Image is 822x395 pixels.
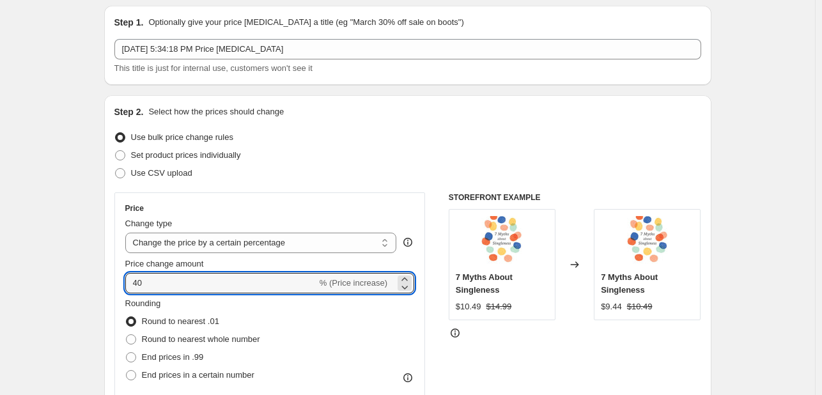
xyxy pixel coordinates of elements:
[456,300,481,313] div: $10.49
[142,352,204,362] span: End prices in .99
[601,300,622,313] div: $9.44
[142,316,219,326] span: Round to nearest .01
[622,216,673,267] img: 7_80x.jpg
[476,216,527,267] img: 7_80x.jpg
[125,219,173,228] span: Change type
[627,300,653,313] strike: $10.49
[114,63,313,73] span: This title is just for internal use, customers won't see it
[114,39,701,59] input: 30% off holiday sale
[142,334,260,344] span: Round to nearest whole number
[131,132,233,142] span: Use bulk price change rules
[401,236,414,249] div: help
[114,105,144,118] h2: Step 2.
[320,278,387,288] span: % (Price increase)
[148,105,284,118] p: Select how the prices should change
[125,298,161,308] span: Rounding
[449,192,701,203] h6: STOREFRONT EXAMPLE
[142,370,254,380] span: End prices in a certain number
[131,150,241,160] span: Set product prices individually
[131,168,192,178] span: Use CSV upload
[456,272,513,295] span: 7 Myths About Singleness
[148,16,463,29] p: Optionally give your price [MEDICAL_DATA] a title (eg "March 30% off sale on boots")
[125,273,317,293] input: -15
[125,259,204,268] span: Price change amount
[486,300,512,313] strike: $14.99
[114,16,144,29] h2: Step 1.
[125,203,144,213] h3: Price
[601,272,658,295] span: 7 Myths About Singleness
